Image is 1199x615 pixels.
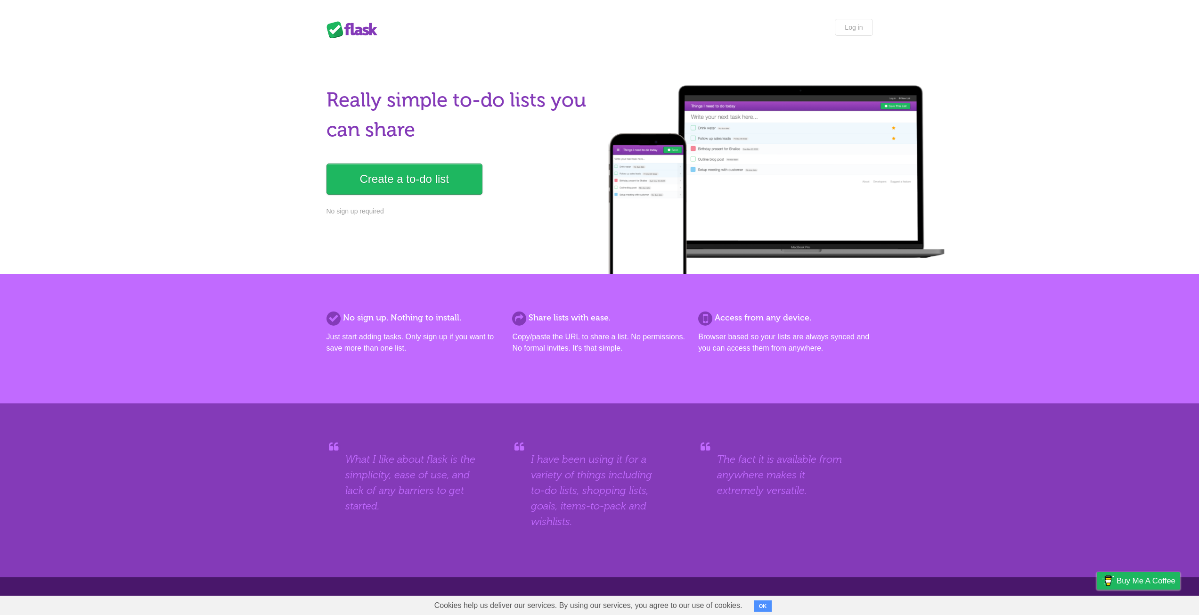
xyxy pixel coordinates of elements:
[345,451,482,514] blockquote: What I like about flask is the simplicity, ease of use, and lack of any barriers to get started.
[326,164,482,195] a: Create a to-do list
[698,331,873,354] p: Browser based so your lists are always synced and you can access them from anywhere.
[425,596,752,615] span: Cookies help us deliver our services. By using our services, you agree to our use of cookies.
[1097,572,1180,590] a: Buy me a coffee
[717,451,854,498] blockquote: The fact it is available from anywhere makes it extremely versatile.
[512,331,686,354] p: Copy/paste the URL to share a list. No permissions. No formal invites. It's that simple.
[698,312,873,324] h2: Access from any device.
[326,21,383,38] div: Flask Lists
[754,600,772,612] button: OK
[1117,573,1175,589] span: Buy me a coffee
[1101,573,1114,589] img: Buy me a coffee
[512,312,686,324] h2: Share lists with ease.
[326,206,594,216] p: No sign up required
[835,19,873,36] a: Log in
[326,85,594,145] h1: Really simple to-do lists you can share
[531,451,668,529] blockquote: I have been using it for a variety of things including to-do lists, shopping lists, goals, items-...
[326,331,501,354] p: Just start adding tasks. Only sign up if you want to save more than one list.
[326,312,501,324] h2: No sign up. Nothing to install.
